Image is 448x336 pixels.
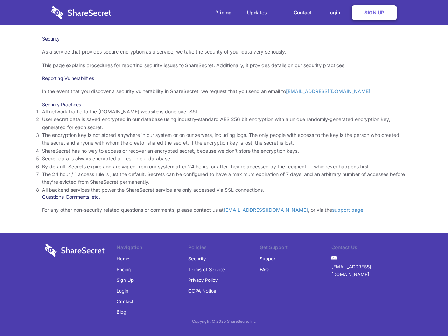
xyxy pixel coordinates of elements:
[188,286,216,296] a: CCPA Notice
[42,194,406,200] h3: Questions, Comments, etc.
[51,6,111,19] img: logo-wordmark-white-trans-d4663122ce5f474addd5e946df7df03e33cb6a1c49d2221995e7729f52c070b2.svg
[188,253,206,264] a: Security
[188,244,260,253] li: Policies
[188,275,218,285] a: Privacy Policy
[42,155,406,162] li: Secret data is always encrypted at-rest in our database.
[42,36,406,42] h1: Security
[331,244,403,253] li: Contact Us
[117,244,188,253] li: Navigation
[287,2,319,23] a: Contact
[42,170,406,186] li: The 24 hour / 1 access rule is just the default. Secrets can be configured to have a maximum expi...
[42,163,406,170] li: By default, Secrets expire and are wiped from our system after 24 hours, or after they’re accesse...
[332,207,363,213] a: support page
[45,244,105,257] img: logo-wordmark-white-trans-d4663122ce5f474addd5e946df7df03e33cb6a1c49d2221995e7729f52c070b2.svg
[224,207,308,213] a: [EMAIL_ADDRESS][DOMAIN_NAME]
[42,75,406,82] h3: Reporting Vulnerabilities
[320,2,351,23] a: Login
[188,264,225,275] a: Terms of Service
[117,286,128,296] a: Login
[260,244,331,253] li: Get Support
[42,206,406,214] p: For any other non-security related questions or comments, please contact us at , or via the .
[260,253,277,264] a: Support
[42,115,406,131] li: User secret data is saved encrypted in our database using industry-standard AES 256 bit encryptio...
[117,253,129,264] a: Home
[352,5,397,20] a: Sign Up
[117,307,126,317] a: Blog
[42,101,406,108] h3: Security Practices
[42,87,406,95] p: In the event that you discover a security vulnerability in ShareSecret, we request that you send ...
[42,186,406,194] li: All backend services that power the ShareSecret service are only accessed via SSL connections.
[42,147,406,155] li: ShareSecret has no way to access or recover an encrypted secret, because we don’t store the encry...
[208,2,239,23] a: Pricing
[42,62,406,69] p: This page explains procedures for reporting security issues to ShareSecret. Additionally, it prov...
[117,275,134,285] a: Sign Up
[117,296,133,307] a: Contact
[260,264,269,275] a: FAQ
[117,264,131,275] a: Pricing
[42,108,406,115] li: All network traffic to the [DOMAIN_NAME] website is done over SSL.
[331,261,403,280] a: [EMAIL_ADDRESS][DOMAIN_NAME]
[42,48,406,56] p: As a service that provides secure encryption as a service, we take the security of your data very...
[42,131,406,147] li: The encryption key is not stored anywhere in our system or on our servers, including logs. The on...
[286,88,370,94] a: [EMAIL_ADDRESS][DOMAIN_NAME]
